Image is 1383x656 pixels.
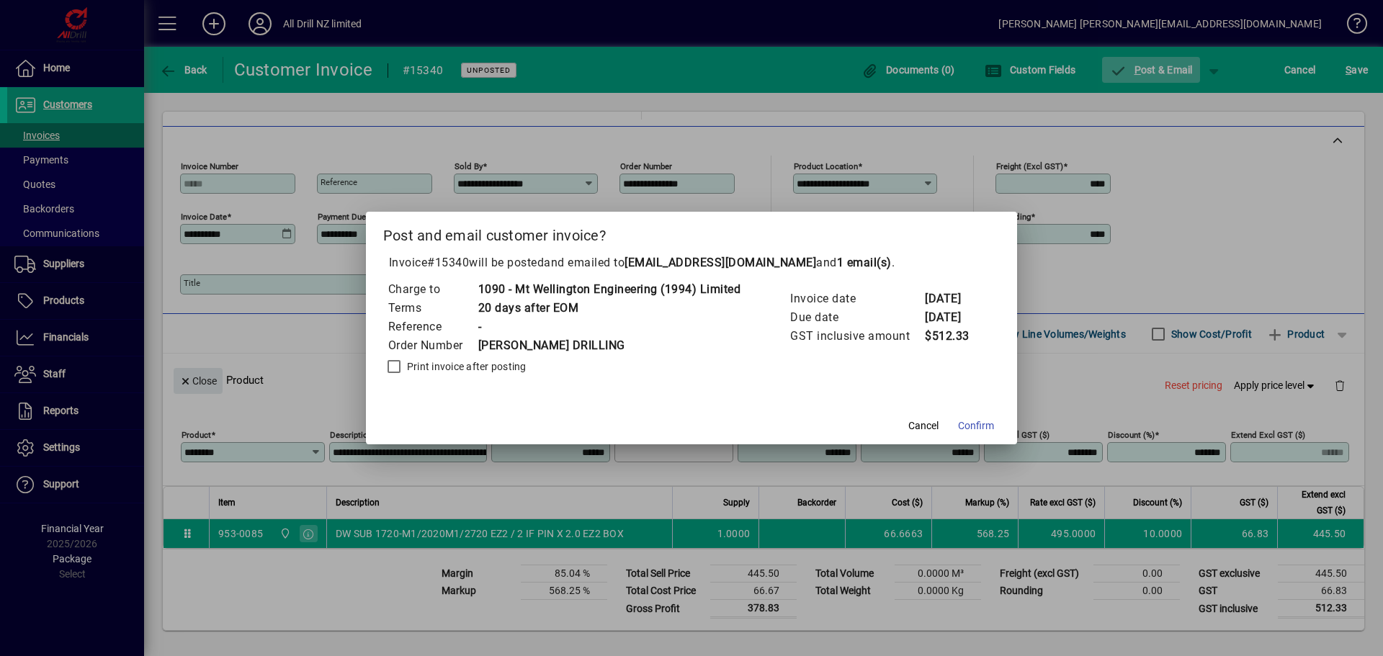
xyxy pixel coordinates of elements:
td: 20 days after EOM [478,299,741,318]
td: 1090 - Mt Wellington Engineering (1994) Limited [478,280,741,299]
td: [DATE] [924,289,982,308]
span: and emailed to [544,256,892,269]
p: Invoice will be posted . [383,254,1001,271]
td: $512.33 [924,327,982,346]
td: [PERSON_NAME] DRILLING [478,336,741,355]
td: Reference [388,318,478,336]
td: GST inclusive amount [789,327,924,346]
td: Due date [789,308,924,327]
td: [DATE] [924,308,982,327]
h2: Post and email customer invoice? [366,212,1018,253]
button: Cancel [900,413,946,439]
span: Confirm [958,418,994,433]
td: Terms [388,299,478,318]
span: #15340 [427,256,469,269]
b: [EMAIL_ADDRESS][DOMAIN_NAME] [625,256,816,269]
td: - [478,318,741,336]
td: Invoice date [789,289,924,308]
span: and [816,256,892,269]
span: Cancel [908,418,939,433]
td: Charge to [388,280,478,299]
td: Order Number [388,336,478,355]
label: Print invoice after posting [404,359,527,374]
b: 1 email(s) [837,256,892,269]
button: Confirm [952,413,1000,439]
